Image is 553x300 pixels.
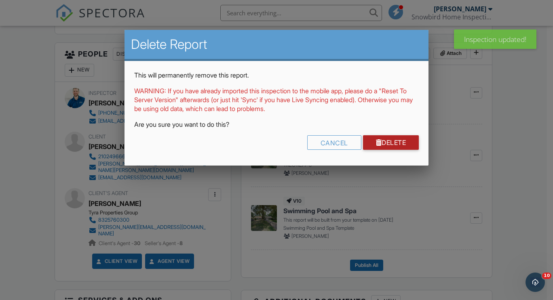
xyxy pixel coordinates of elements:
[454,29,536,49] div: Inspection updated!
[307,135,361,150] div: Cancel
[542,273,551,279] span: 10
[134,86,419,113] p: WARNING: If you have already imported this inspection to the mobile app, please do a "Reset To Se...
[363,135,419,150] a: Delete
[134,120,419,129] p: Are you sure you want to do this?
[134,71,419,80] p: This will permanently remove this report.
[131,36,422,52] h2: Delete Report
[526,273,545,292] iframe: Intercom live chat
